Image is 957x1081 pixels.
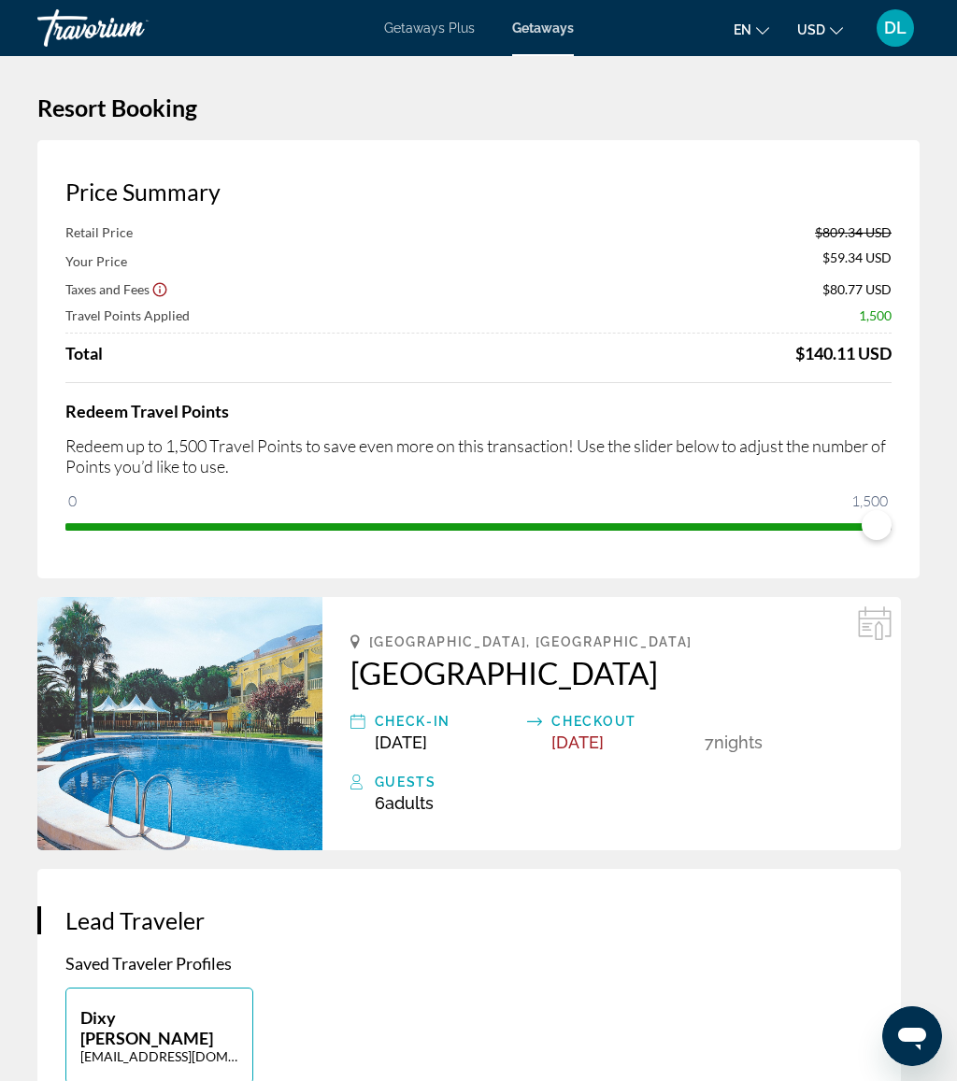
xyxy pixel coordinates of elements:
h4: Redeem Travel Points [65,401,892,421]
button: Change currency [797,16,843,43]
span: Your Price [65,253,127,269]
span: en [734,22,751,37]
span: 6 [375,793,434,813]
span: Taxes and Fees [65,281,150,297]
span: Total [65,343,103,363]
span: 7 [705,733,714,752]
span: [GEOGRAPHIC_DATA], [GEOGRAPHIC_DATA] [369,634,693,649]
span: ngx-slider [862,510,892,540]
iframe: Botón para iniciar la ventana de mensajería [882,1006,942,1066]
p: Dixy [PERSON_NAME] [80,1007,238,1048]
a: [GEOGRAPHIC_DATA] [350,654,873,691]
button: Show Taxes and Fees disclaimer [151,280,168,297]
span: USD [797,22,825,37]
div: Checkout [551,710,695,733]
span: $809.34 USD [815,224,892,240]
span: $59.34 USD [822,249,892,270]
div: Check-In [375,710,519,733]
p: Redeem up to 1,500 Travel Points to save even more on this transaction! Use the slider below to a... [65,435,892,476]
img: Parque Denia Club [37,597,322,850]
span: $80.77 USD [822,281,892,297]
span: 1,500 [849,490,891,512]
h3: Price Summary [65,178,892,206]
div: $140.11 USD [795,343,892,363]
button: Show Taxes and Fees breakdown [65,279,168,298]
span: Adults [385,793,434,813]
span: Nights [714,733,763,752]
a: Travorium [37,4,224,52]
span: [DATE] [551,733,604,752]
span: [DATE] [375,733,427,752]
span: Travel Points Applied [65,307,190,323]
p: [EMAIL_ADDRESS][DOMAIN_NAME] [80,1048,238,1064]
ngx-slider: ngx-slider [65,523,892,527]
h3: Lead Traveler [65,906,873,934]
button: User Menu [871,8,920,48]
a: Getaways Plus [384,21,475,36]
h1: Resort Booking [37,93,920,121]
div: Guests [375,771,873,793]
span: 1,500 [859,307,892,323]
span: Retail Price [65,224,133,240]
span: DL [884,19,907,37]
span: 0 [65,490,79,512]
a: Getaways [512,21,574,36]
button: Change language [734,16,769,43]
p: Saved Traveler Profiles [65,953,873,974]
